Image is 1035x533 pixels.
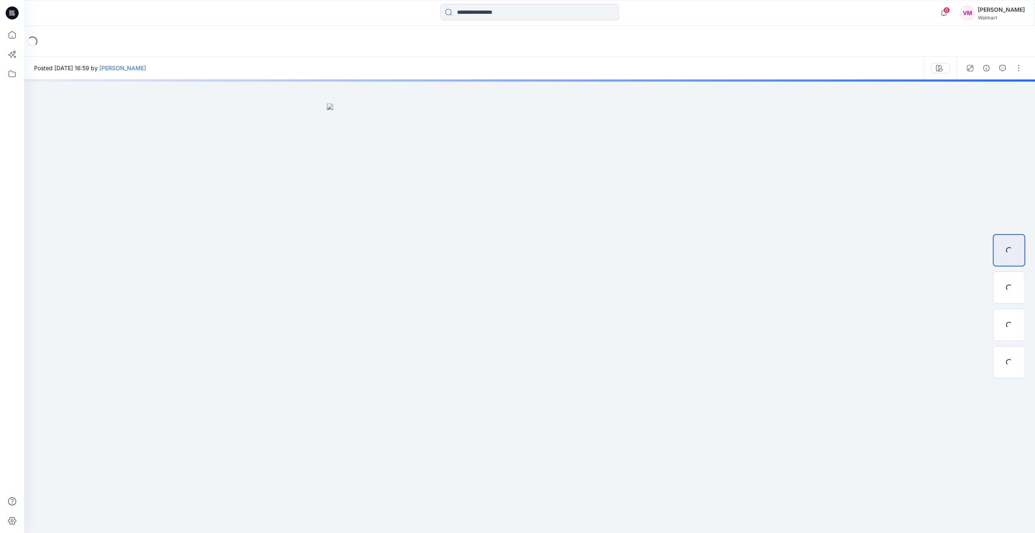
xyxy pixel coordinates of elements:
div: VM [960,6,975,20]
span: Posted [DATE] 16:59 by [34,64,146,72]
div: [PERSON_NAME] [978,5,1025,15]
img: eyJhbGciOiJIUzI1NiIsImtpZCI6IjAiLCJzbHQiOiJzZXMiLCJ0eXAiOiJKV1QifQ.eyJkYXRhIjp7InR5cGUiOiJzdG9yYW... [327,103,732,533]
a: [PERSON_NAME] [99,64,146,71]
span: 6 [943,7,950,13]
div: Walmart [978,15,1025,21]
button: Details [980,62,993,75]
